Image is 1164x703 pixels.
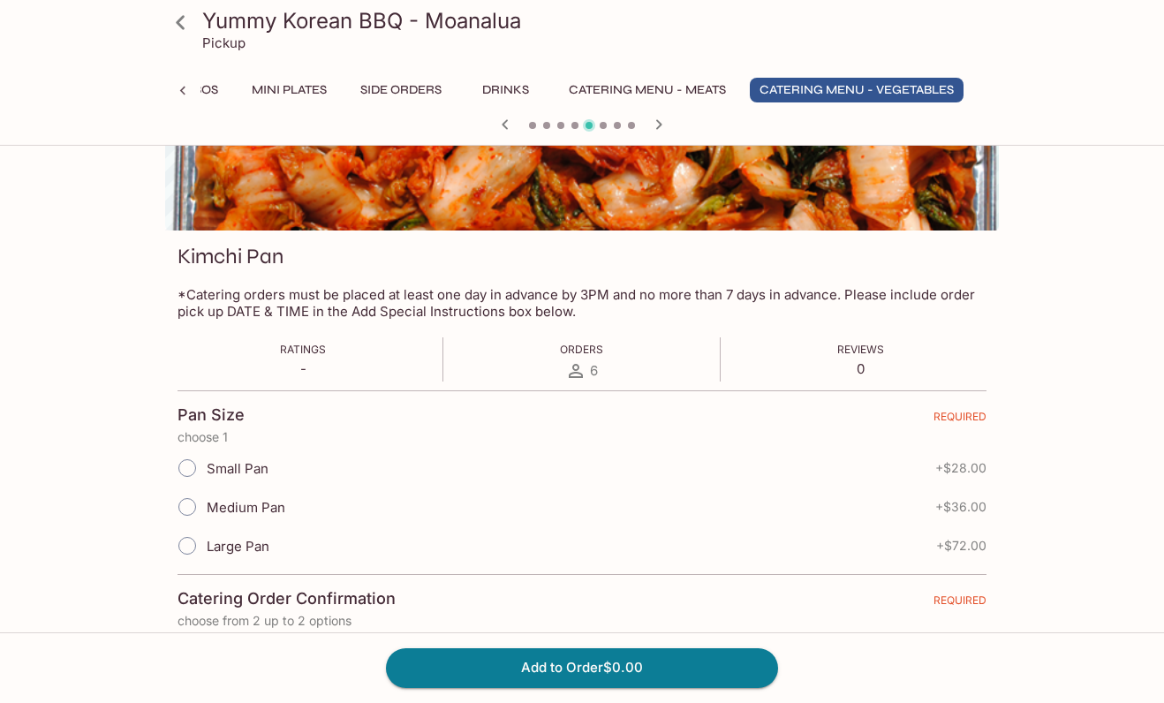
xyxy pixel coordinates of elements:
[465,78,545,102] button: Drinks
[280,360,326,377] p: -
[750,78,964,102] button: Catering Menu - Vegetables
[560,343,603,356] span: Orders
[178,430,986,444] p: choose 1
[202,34,246,51] p: Pickup
[386,648,778,687] button: Add to Order$0.00
[178,405,245,425] h4: Pan Size
[935,461,986,475] span: + $28.00
[207,499,285,516] span: Medium Pan
[590,362,598,379] span: 6
[178,243,283,270] h3: Kimchi Pan
[935,500,986,514] span: + $36.00
[936,539,986,553] span: + $72.00
[280,343,326,356] span: Ratings
[837,360,884,377] p: 0
[242,78,336,102] button: Mini Plates
[202,7,992,34] h3: Yummy Korean BBQ - Moanalua
[559,78,736,102] button: Catering Menu - Meats
[933,410,986,430] span: REQUIRED
[933,593,986,614] span: REQUIRED
[207,538,269,555] span: Large Pan
[178,614,986,628] p: choose from 2 up to 2 options
[178,589,396,609] h4: Catering Order Confirmation
[837,343,884,356] span: Reviews
[351,78,451,102] button: Side Orders
[207,460,268,477] span: Small Pan
[178,286,986,320] p: *Catering orders must be placed at least one day in advance by 3PM and no more than 7 days in adv...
